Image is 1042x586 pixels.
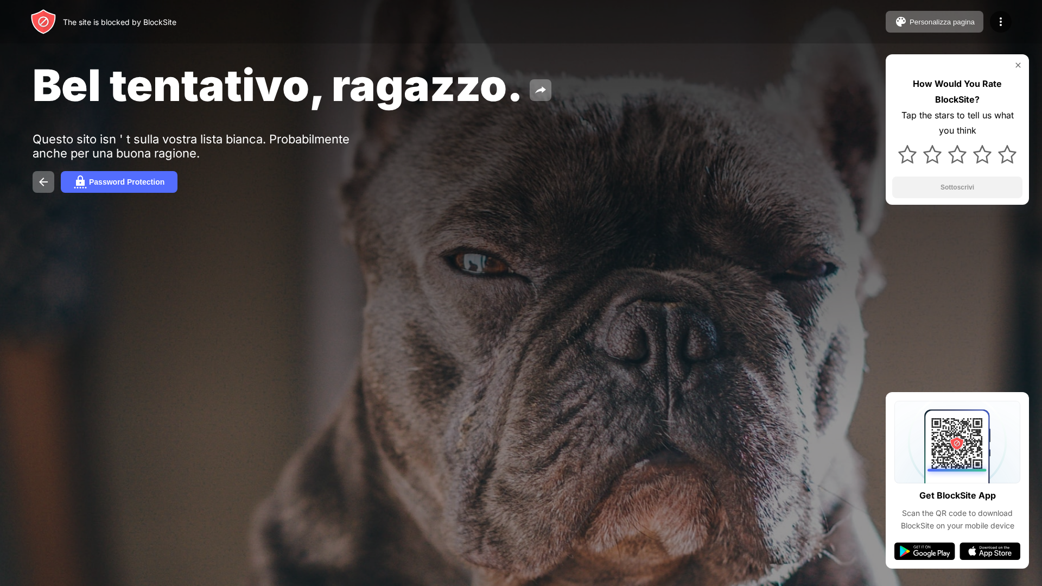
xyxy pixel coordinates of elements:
button: Sottoscrivi [892,177,1022,198]
button: Personalizza pagina [886,11,983,33]
img: app-store.svg [960,543,1020,560]
img: star.svg [948,145,967,163]
img: star.svg [998,145,1016,163]
img: google-play.svg [894,543,955,560]
div: Personalizza pagina [910,18,975,26]
img: star.svg [898,145,917,163]
div: How Would You Rate BlockSite? [892,76,1022,108]
img: rate-us-close.svg [1014,61,1022,70]
img: back.svg [37,175,50,188]
span: Bel tentativo, ragazzo. [33,59,523,111]
img: qrcode.svg [894,401,1020,483]
div: Get BlockSite App [919,488,996,503]
div: Questo sito isn ' t sulla vostra lista bianca. Probabilmente anche per una buona ragione. [33,132,368,160]
img: star.svg [923,145,942,163]
img: pallet.svg [894,15,907,28]
img: header-logo.svg [30,9,56,35]
div: Scan the QR code to download BlockSite on your mobile device [894,507,1020,532]
img: password.svg [74,175,87,188]
img: star.svg [973,145,992,163]
img: menu-icon.svg [994,15,1007,28]
div: The site is blocked by BlockSite [63,17,176,27]
div: Password Protection [89,178,164,186]
img: share.svg [534,84,547,97]
button: Password Protection [61,171,177,193]
div: Tap the stars to tell us what you think [892,108,1022,139]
